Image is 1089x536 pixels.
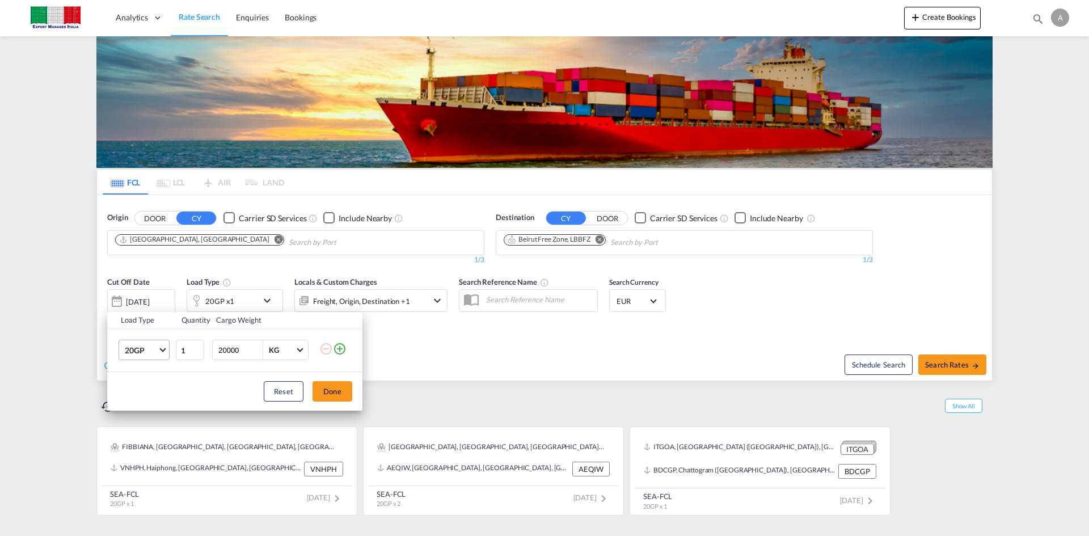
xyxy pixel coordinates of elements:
[125,345,158,356] span: 20GP
[319,342,333,356] md-icon: icon-minus-circle-outline
[176,340,204,360] input: Qty
[216,315,313,325] div: Cargo Weight
[269,345,279,354] div: KG
[333,342,347,356] md-icon: icon-plus-circle-outline
[313,381,352,402] button: Done
[264,381,303,402] button: Reset
[175,312,210,328] th: Quantity
[119,340,170,360] md-select: Choose: 20GP
[217,340,263,360] input: Enter Weight
[107,312,175,328] th: Load Type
